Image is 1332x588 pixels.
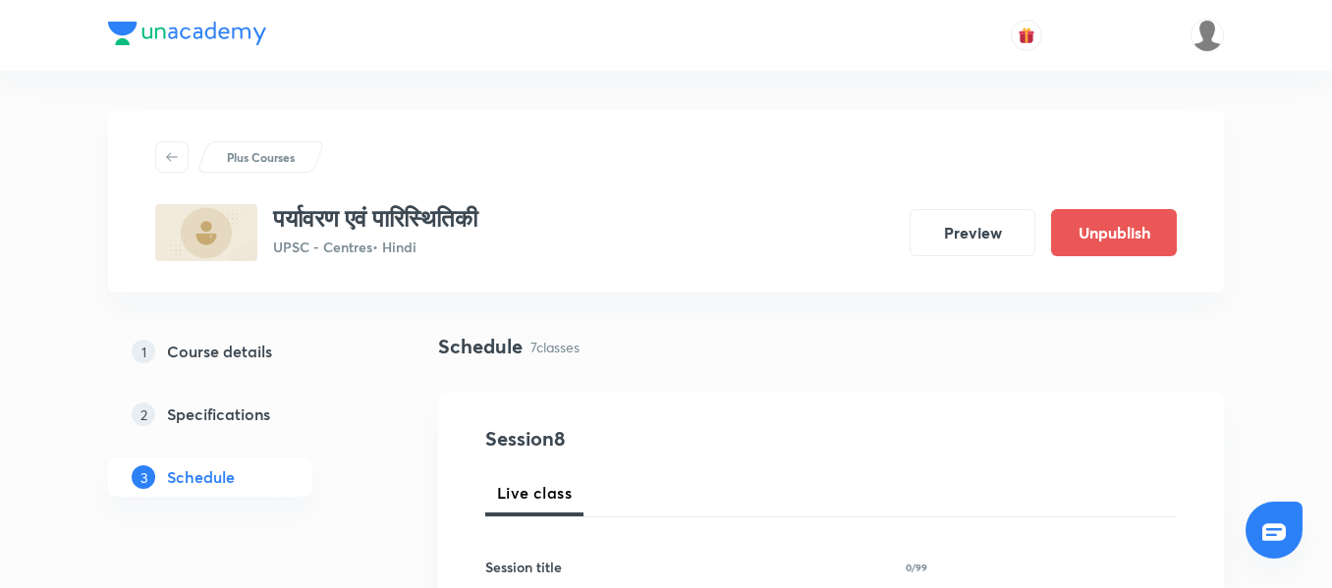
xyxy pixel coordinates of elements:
button: Unpublish [1051,209,1177,256]
h6: Session title [485,557,562,577]
img: A8819338-DE69-4226-BDE4-F2A2701D5D39_plus.png [155,204,257,261]
h5: Schedule [167,465,235,489]
h5: Specifications [167,402,270,426]
span: Live class [497,481,572,505]
a: 2Specifications [108,395,375,434]
p: 0/99 [906,562,927,572]
h4: Schedule [438,332,523,361]
h3: पर्यावरण एवं पारिस्थितिकी [273,204,477,233]
p: 7 classes [530,337,580,357]
a: Company Logo [108,22,266,50]
p: Plus Courses [227,148,295,166]
h4: Session 8 [485,424,844,454]
button: avatar [1011,20,1042,51]
p: 3 [132,465,155,489]
p: UPSC - Centres • Hindi [273,237,477,257]
p: 2 [132,402,155,426]
button: Preview [910,209,1035,256]
p: 1 [132,340,155,363]
h5: Course details [167,340,272,363]
img: Company Logo [108,22,266,45]
img: Abhijeet Srivastav [1191,19,1224,52]
img: avatar [1018,27,1035,44]
a: 1Course details [108,332,375,371]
